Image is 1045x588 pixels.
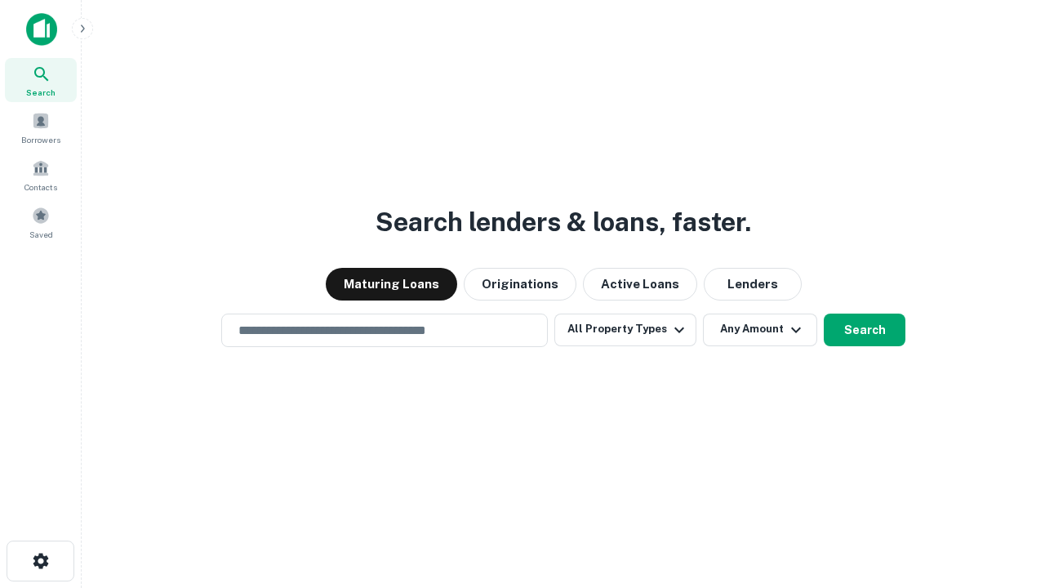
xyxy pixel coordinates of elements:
[5,200,77,244] a: Saved
[326,268,457,301] button: Maturing Loans
[376,203,751,242] h3: Search lenders & loans, faster.
[583,268,697,301] button: Active Loans
[26,13,57,46] img: capitalize-icon.png
[24,180,57,194] span: Contacts
[26,86,56,99] span: Search
[824,314,905,346] button: Search
[703,314,817,346] button: Any Amount
[5,58,77,102] a: Search
[29,228,53,241] span: Saved
[963,457,1045,536] iframe: Chat Widget
[5,153,77,197] a: Contacts
[704,268,802,301] button: Lenders
[464,268,576,301] button: Originations
[5,105,77,149] a: Borrowers
[21,133,60,146] span: Borrowers
[554,314,696,346] button: All Property Types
